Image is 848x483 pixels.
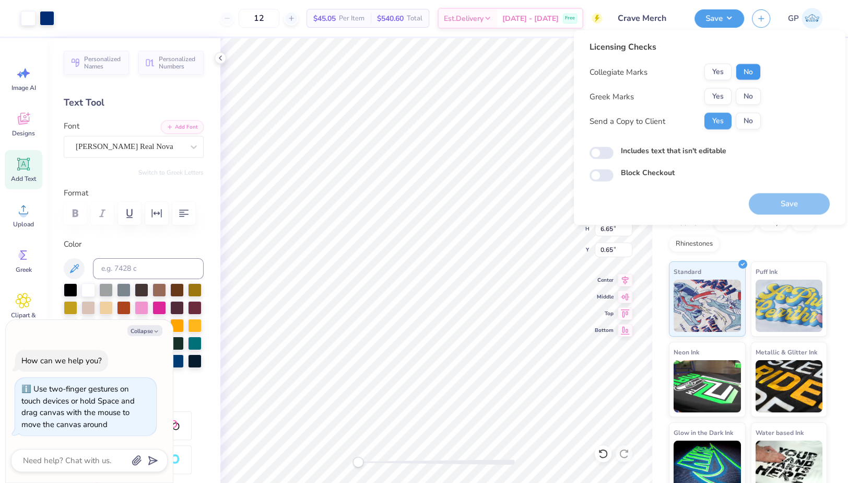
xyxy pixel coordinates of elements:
label: Includes text that isn't editable [621,145,726,156]
span: Bottom [595,326,614,335]
span: Puff Ink [756,266,778,277]
button: Yes [704,88,732,105]
img: Standard [674,280,741,332]
div: Licensing Checks [590,41,761,53]
span: Glow in the Dark Ink [674,427,733,438]
div: Text Tool [64,96,204,110]
span: Neon Ink [674,347,699,358]
span: Est. Delivery [444,13,484,24]
span: Per Item [339,13,364,24]
button: No [736,64,761,80]
span: Personalized Numbers [159,55,197,70]
div: Greek Marks [590,90,634,102]
div: Send a Copy to Client [590,115,665,127]
button: Add Font [161,120,204,134]
span: Add Text [11,175,36,183]
label: Block Checkout [621,167,675,178]
span: Image AI [11,84,36,92]
div: Rhinestones [669,236,720,252]
span: GP [788,13,799,25]
button: Yes [704,64,732,80]
button: Collapse [127,325,162,336]
span: Top [595,309,614,318]
button: Save [694,9,744,28]
span: Upload [13,220,34,228]
div: How can we help you? [21,355,102,366]
span: Total [407,13,422,24]
div: Accessibility label [353,457,363,467]
input: Untitled Design [610,8,687,29]
img: Puff Ink [756,280,823,332]
button: Personalized Names [64,51,129,75]
div: Collegiate Marks [590,66,647,78]
input: e.g. 7428 c [93,258,204,279]
button: Yes [704,113,732,130]
button: No [736,88,761,105]
button: Personalized Numbers [138,51,204,75]
button: Switch to Greek Letters [138,168,204,177]
span: Personalized Names [84,55,123,70]
span: Center [595,276,614,284]
button: No [736,113,761,130]
label: Format [64,187,204,199]
span: Middle [595,293,614,301]
span: Water based Ink [756,427,804,438]
span: Greek [16,266,32,274]
span: Metallic & Glitter Ink [756,347,817,358]
span: Standard [674,266,701,277]
label: Color [64,238,204,250]
span: $45.05 [313,13,336,24]
div: Use two-finger gestures on touch devices or hold Space and drag canvas with the mouse to move the... [21,384,135,430]
span: [DATE] - [DATE] [502,13,559,24]
span: Free [565,15,575,22]
img: Metallic & Glitter Ink [756,360,823,412]
span: Designs [12,129,35,137]
img: Neon Ink [674,360,741,412]
a: GP [783,8,827,29]
span: Clipart & logos [6,311,41,328]
span: $540.60 [377,13,404,24]
input: – – [239,9,279,28]
img: Gene Padilla [802,8,822,29]
label: Font [64,120,79,132]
